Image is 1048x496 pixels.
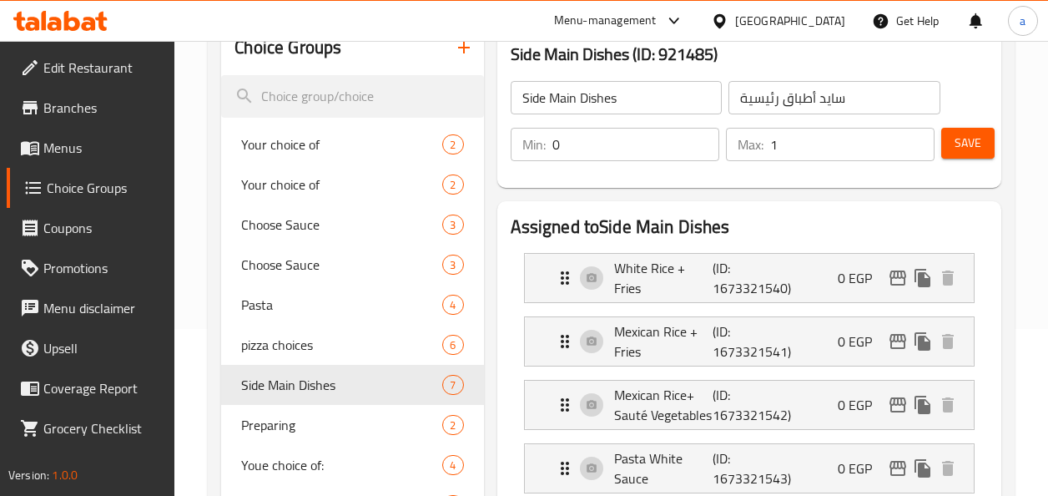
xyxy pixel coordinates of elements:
span: Menus [43,138,162,158]
button: duplicate [910,456,935,481]
span: 6 [443,337,462,353]
button: delete [935,266,960,291]
div: Preparing2 [221,405,483,445]
span: 3 [443,257,462,273]
button: delete [935,392,960,418]
p: (ID: 1673321540) [713,258,778,298]
div: Expand [525,381,974,429]
div: Choices [442,134,463,154]
span: Choice Groups [47,178,162,198]
a: Grocery Checklist [7,408,175,448]
div: pizza choices6 [221,325,483,365]
li: Expand [511,246,988,310]
a: Upsell [7,328,175,368]
span: pizza choices [241,335,442,355]
span: 7 [443,377,462,393]
span: Grocery Checklist [43,418,162,438]
span: 1.0.0 [52,464,78,486]
span: Version: [8,464,49,486]
span: a [1020,12,1025,30]
p: White Rice + Fries [614,258,713,298]
a: Coverage Report [7,368,175,408]
button: duplicate [910,266,935,291]
div: Your choice of2 [221,124,483,164]
span: Side Main Dishes [241,375,442,395]
p: 0 EGP [838,458,885,478]
span: Coverage Report [43,378,162,398]
span: Upsell [43,338,162,358]
div: [GEOGRAPHIC_DATA] [735,12,845,30]
div: Expand [525,317,974,366]
div: Choices [442,215,463,235]
button: edit [885,266,910,291]
span: 2 [443,418,462,433]
li: Expand [511,373,988,437]
div: Choices [442,175,463,195]
button: delete [935,329,960,354]
div: Choices [442,295,463,315]
a: Coupons [7,208,175,248]
div: Choices [442,255,463,275]
input: search [221,75,483,118]
h2: Choice Groups [234,35,341,60]
div: Choices [442,455,463,475]
p: Mexican Rice + Fries [614,321,713,362]
span: Pasta [241,295,442,315]
button: duplicate [910,329,935,354]
button: delete [935,456,960,481]
span: Choose Sauce [241,215,442,235]
a: Menu disclaimer [7,288,175,328]
a: Edit Restaurant [7,48,175,88]
p: 0 EGP [838,268,885,288]
p: 0 EGP [838,395,885,415]
a: Branches [7,88,175,128]
div: Choose Sauce3 [221,205,483,245]
span: Coupons [43,218,162,238]
div: Youe choice of:4 [221,445,483,485]
div: Your choice of2 [221,164,483,205]
span: Promotions [43,258,162,278]
div: Expand [525,444,974,493]
p: 0 EGP [838,332,885,352]
span: 3 [443,217,462,233]
span: Branches [43,98,162,118]
li: Expand [511,310,988,373]
p: Min: [522,134,546,154]
button: edit [885,329,910,354]
span: 2 [443,177,462,193]
span: 4 [443,297,462,313]
a: Menus [7,128,175,168]
span: Youe choice of: [241,455,442,475]
span: Preparing [241,415,442,435]
p: Mexican Rice+ Sauté Vegetables [614,385,713,425]
h3: Side Main Dishes (ID: 921485) [511,41,988,68]
a: Promotions [7,248,175,288]
div: Side Main Dishes7 [221,365,483,405]
p: Pasta White Sauce [614,448,713,488]
button: Save [941,128,995,159]
span: 2 [443,137,462,153]
div: Choices [442,415,463,435]
div: Menu-management [554,11,657,31]
div: Pasta4 [221,285,483,325]
div: Choose Sauce3 [221,245,483,285]
button: duplicate [910,392,935,418]
p: (ID: 1673321541) [713,321,778,362]
span: Save [955,133,981,154]
span: Your choice of [241,175,442,195]
p: Max: [738,134,763,154]
button: edit [885,392,910,418]
span: Your choice of [241,134,442,154]
span: 4 [443,458,462,473]
span: Choose Sauce [241,255,442,275]
a: Choice Groups [7,168,175,208]
h2: Assigned to Side Main Dishes [511,215,988,240]
span: Edit Restaurant [43,58,162,78]
p: (ID: 1673321542) [713,385,778,425]
div: Expand [525,254,974,302]
button: edit [885,456,910,481]
p: (ID: 1673321543) [713,448,778,488]
div: Choices [442,375,463,395]
span: Menu disclaimer [43,298,162,318]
